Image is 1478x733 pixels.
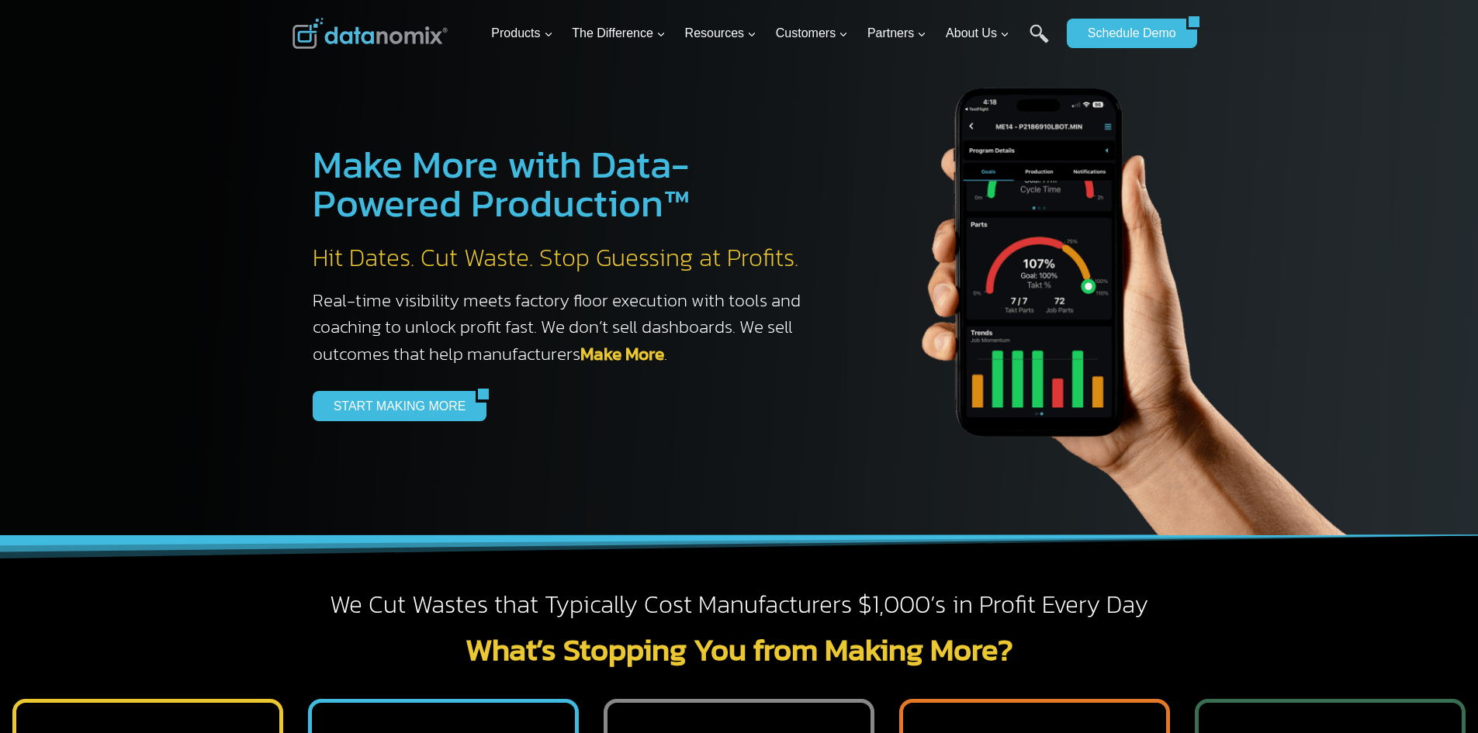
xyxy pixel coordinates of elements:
[292,589,1186,621] h2: We Cut Wastes that Typically Cost Manufacturers $1,000’s in Profit Every Day
[572,23,666,43] span: The Difference
[776,23,848,43] span: Customers
[292,634,1186,665] h2: What’s Stopping You from Making More?
[580,341,664,367] a: Make More
[485,9,1059,59] nav: Primary Navigation
[867,23,926,43] span: Partners
[292,18,448,49] img: Datanomix
[1030,24,1049,59] a: Search
[491,23,552,43] span: Products
[313,242,817,275] h2: Hit Dates. Cut Waste. Stop Guessing at Profits.
[1067,19,1186,48] a: Schedule Demo
[685,23,756,43] span: Resources
[848,31,1391,535] img: The Datanoix Mobile App available on Android and iOS Devices
[313,145,817,223] h1: Make More with Data-Powered Production™
[946,23,1009,43] span: About Us
[313,287,817,368] h3: Real-time visibility meets factory floor execution with tools and coaching to unlock profit fast....
[313,391,476,420] a: START MAKING MORE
